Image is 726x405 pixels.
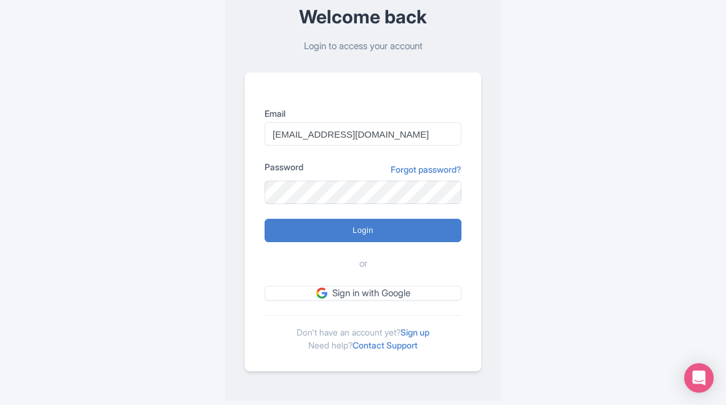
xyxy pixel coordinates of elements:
p: Login to access your account [245,39,481,53]
div: Open Intercom Messenger [684,363,714,393]
label: Email [265,107,461,120]
a: Sign in with Google [265,286,461,301]
a: Forgot password? [391,163,461,176]
label: Password [265,160,303,173]
a: Contact Support [353,340,418,350]
span: or [359,257,367,271]
h2: Welcome back [245,7,481,27]
input: Login [265,219,461,242]
input: you@example.com [265,122,461,146]
div: Don't have an account yet? Need help? [265,315,461,352]
a: Sign up [401,327,429,337]
img: google.svg [316,288,327,299]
